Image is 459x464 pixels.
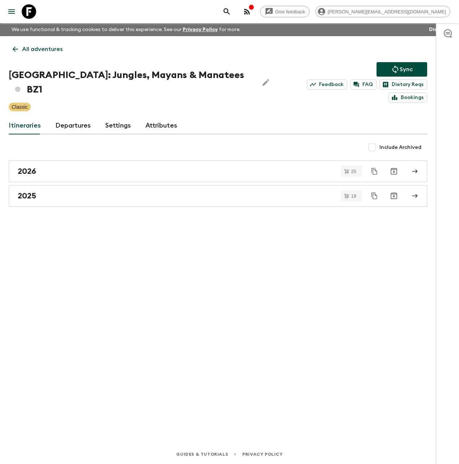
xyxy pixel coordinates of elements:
a: Privacy Policy [242,450,282,458]
button: Archive [387,189,401,203]
a: Guides & Tutorials [176,450,228,458]
a: 2025 [9,185,427,207]
p: All adventures [22,45,63,53]
span: Give feedback [271,9,309,14]
a: Feedback [307,80,347,90]
span: 19 [347,194,361,198]
button: Dismiss [427,25,450,35]
p: Sync [400,65,413,74]
a: Departures [55,117,91,134]
button: menu [4,4,19,19]
h2: 2026 [18,167,36,176]
button: Duplicate [368,189,381,202]
a: Settings [105,117,131,134]
a: Dietary Reqs [379,80,427,90]
a: All adventures [9,42,67,56]
span: Include Archived [379,144,421,151]
span: 25 [347,169,361,174]
a: Privacy Policy [183,27,218,32]
button: Edit Adventure Title [259,68,273,97]
span: [PERSON_NAME][EMAIL_ADDRESS][DOMAIN_NAME] [324,9,450,14]
div: [PERSON_NAME][EMAIL_ADDRESS][DOMAIN_NAME] [315,6,450,17]
a: Attributes [145,117,177,134]
h1: [GEOGRAPHIC_DATA]: Jungles, Mayans & Manatees BZ1 [9,68,253,97]
a: Itineraries [9,117,41,134]
button: search adventures [220,4,234,19]
h2: 2025 [18,191,36,201]
a: Bookings [388,93,427,103]
p: We use functional & tracking cookies to deliver this experience. See our for more. [9,23,243,36]
p: Classic [12,103,28,111]
button: Archive [387,164,401,179]
a: Give feedback [260,6,310,17]
button: Duplicate [368,165,381,178]
a: FAQ [350,80,377,90]
button: Sync adventure departures to the booking engine [377,62,427,77]
a: 2026 [9,160,427,182]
